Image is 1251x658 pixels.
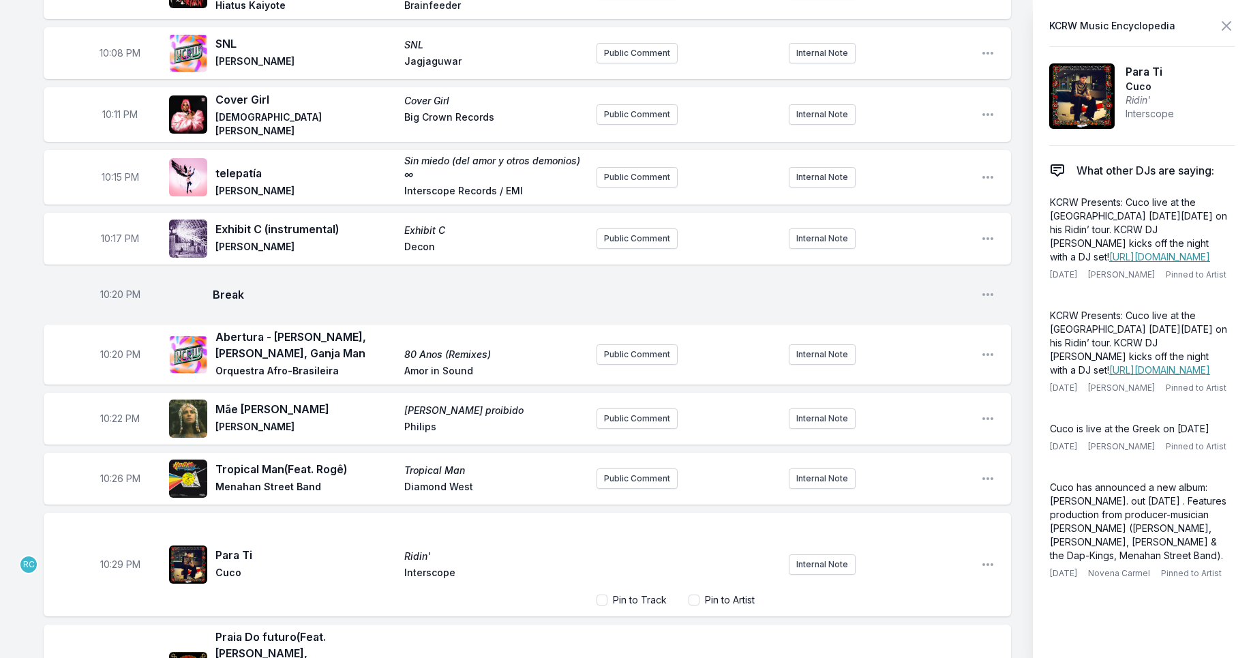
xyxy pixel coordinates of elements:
button: Internal Note [789,554,856,575]
span: Cover Girl [215,91,396,108]
button: Public Comment [597,43,678,63]
a: [URL][DOMAIN_NAME] [1109,364,1210,376]
img: Sin miedo (del amor y otros demonios) ∞ [169,158,207,196]
button: Open playlist item options [981,108,995,121]
button: Public Comment [597,468,678,489]
span: [PERSON_NAME] [1088,441,1155,452]
span: Ridin' [404,550,585,563]
span: What other DJs are saying: [1076,162,1214,179]
span: [PERSON_NAME] [215,184,396,200]
p: Cuco has announced a new album: [PERSON_NAME]. out [DATE] . Features production from producer-mus... [1050,481,1229,563]
img: Exhibit C [169,220,207,258]
span: [DEMOGRAPHIC_DATA] [PERSON_NAME] [215,110,396,138]
img: Ridin' [169,545,207,584]
span: Interscope [1126,107,1174,121]
span: Decon [404,240,585,256]
span: [PERSON_NAME] [215,55,396,71]
span: Timestamp [100,348,140,361]
span: Amor in Sound [404,364,585,380]
span: Diamond West [404,480,585,496]
span: Tropical Man (Feat. Rogê) [215,461,396,477]
button: Open playlist item options [981,288,995,301]
img: Tropical Man [169,460,207,498]
span: Exhibit C (instrumental) [215,221,396,237]
span: Mãe [PERSON_NAME] [215,401,396,417]
span: Timestamp [100,558,140,571]
span: SNL [404,38,585,52]
a: [URL][DOMAIN_NAME] [1109,251,1210,263]
p: KCRW Presents: Cuco live at the [GEOGRAPHIC_DATA] [DATE][DATE] on his Ridin’ tour. KCRW DJ [PERSO... [1050,309,1229,377]
span: Ridin' [1126,93,1174,107]
span: Jagjaguwar [404,55,585,71]
span: Pinned to Artist [1166,383,1226,393]
span: [DATE] [1050,568,1077,579]
span: Timestamp [100,412,140,425]
span: Timestamp [102,108,138,121]
label: Pin to Artist [705,593,755,607]
span: Timestamp [101,232,139,245]
span: Tropical Man [404,464,585,477]
span: Break [213,286,970,303]
span: Abertura - [PERSON_NAME], [PERSON_NAME], Ganja Man [215,329,396,361]
button: Internal Note [789,344,856,365]
span: Sin miedo (del amor y otros demonios) ∞ [404,154,585,181]
span: Cuco [215,566,396,582]
span: Timestamp [102,170,139,184]
span: Cuco [1126,80,1174,93]
p: KCRW Presents: Cuco live at the [GEOGRAPHIC_DATA] [DATE][DATE] on his Ridin’ tour. KCRW DJ [PERSO... [1050,196,1229,264]
span: [PERSON_NAME] [1088,383,1155,393]
span: Timestamp [100,288,140,301]
button: Internal Note [789,43,856,63]
img: Pássaro proibido [169,400,207,438]
button: Open playlist item options [981,170,995,184]
span: [DATE] [1050,269,1077,280]
button: Public Comment [597,167,678,188]
span: [PERSON_NAME] proibido [404,404,585,417]
button: Internal Note [789,408,856,429]
span: [PERSON_NAME] [215,240,396,256]
span: Novena Carmel [1088,568,1150,579]
span: 80 Anos (Remixes) [404,348,585,361]
span: Para Ti [1126,63,1174,80]
button: Public Comment [597,344,678,365]
span: Para Ti [215,547,396,563]
button: Internal Note [789,468,856,489]
span: Philips [404,420,585,436]
span: [DATE] [1050,441,1077,452]
img: SNL [169,34,207,72]
span: telepatía [215,165,396,181]
span: Pinned to Artist [1166,441,1226,452]
span: Timestamp [100,472,140,485]
span: Timestamp [100,46,140,60]
span: Cover Girl [404,94,585,108]
button: Open playlist item options [981,46,995,60]
span: Pinned to Artist [1161,568,1222,579]
span: Interscope [404,566,585,582]
span: Orquestra Afro-Brasileira [215,364,396,380]
span: [PERSON_NAME] [1088,269,1155,280]
button: Open playlist item options [981,558,995,571]
span: Exhibit C [404,224,585,237]
img: 80 Anos (Remixes) [169,335,207,374]
img: Cover Girl [169,95,207,134]
p: Cuco is live at the Greek on [DATE] [1050,422,1229,436]
button: Open playlist item options [981,232,995,245]
label: Pin to Track [613,593,667,607]
button: Public Comment [597,228,678,249]
span: Menahan Street Band [215,480,396,496]
span: Interscope Records / EMI [404,184,585,200]
button: Open playlist item options [981,348,995,361]
span: Big Crown Records [404,110,585,138]
span: Pinned to Artist [1166,269,1226,280]
button: Internal Note [789,167,856,188]
span: KCRW Music Encyclopedia [1049,16,1175,35]
button: Internal Note [789,228,856,249]
span: SNL [215,35,396,52]
button: Open playlist item options [981,472,995,485]
span: [DATE] [1050,383,1077,393]
button: Open playlist item options [981,412,995,425]
p: Rocio Contreras [19,555,38,574]
button: Public Comment [597,104,678,125]
span: [PERSON_NAME] [215,420,396,436]
button: Public Comment [597,408,678,429]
